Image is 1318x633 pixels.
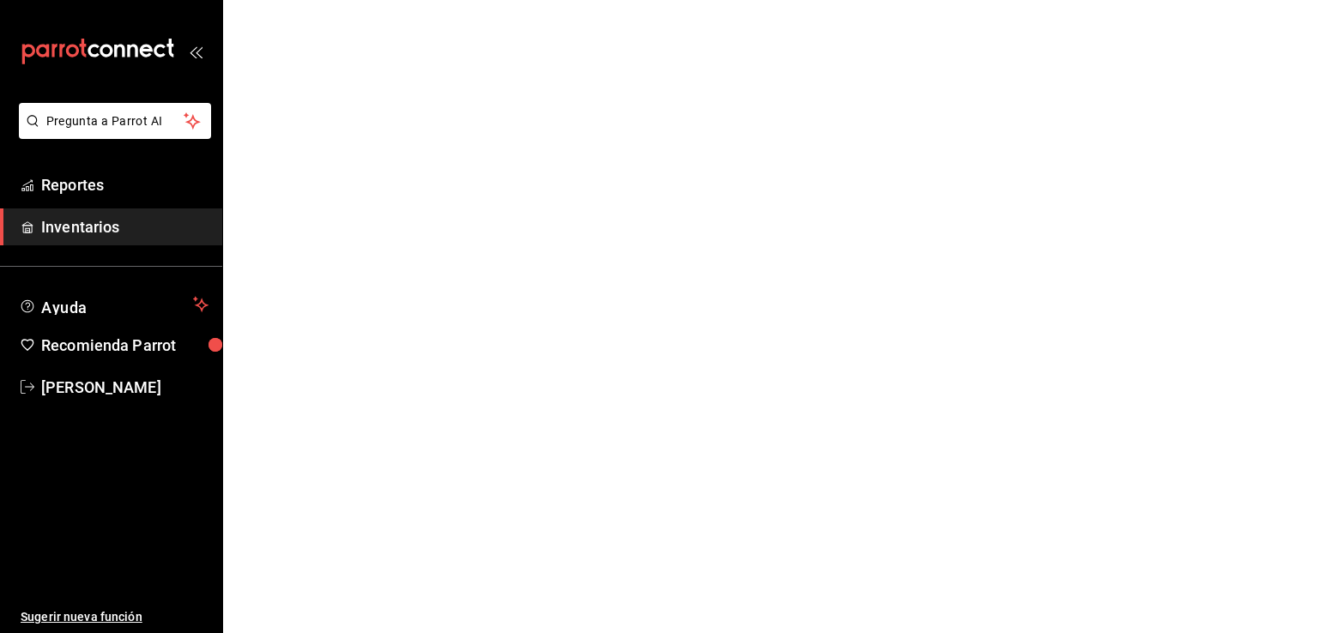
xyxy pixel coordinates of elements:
[41,334,209,357] span: Recomienda Parrot
[41,376,209,399] span: [PERSON_NAME]
[19,103,211,139] button: Pregunta a Parrot AI
[41,173,209,196] span: Reportes
[41,215,209,238] span: Inventarios
[21,608,209,626] span: Sugerir nueva función
[46,112,184,130] span: Pregunta a Parrot AI
[12,124,211,142] a: Pregunta a Parrot AI
[189,45,203,58] button: open_drawer_menu
[41,294,186,315] span: Ayuda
